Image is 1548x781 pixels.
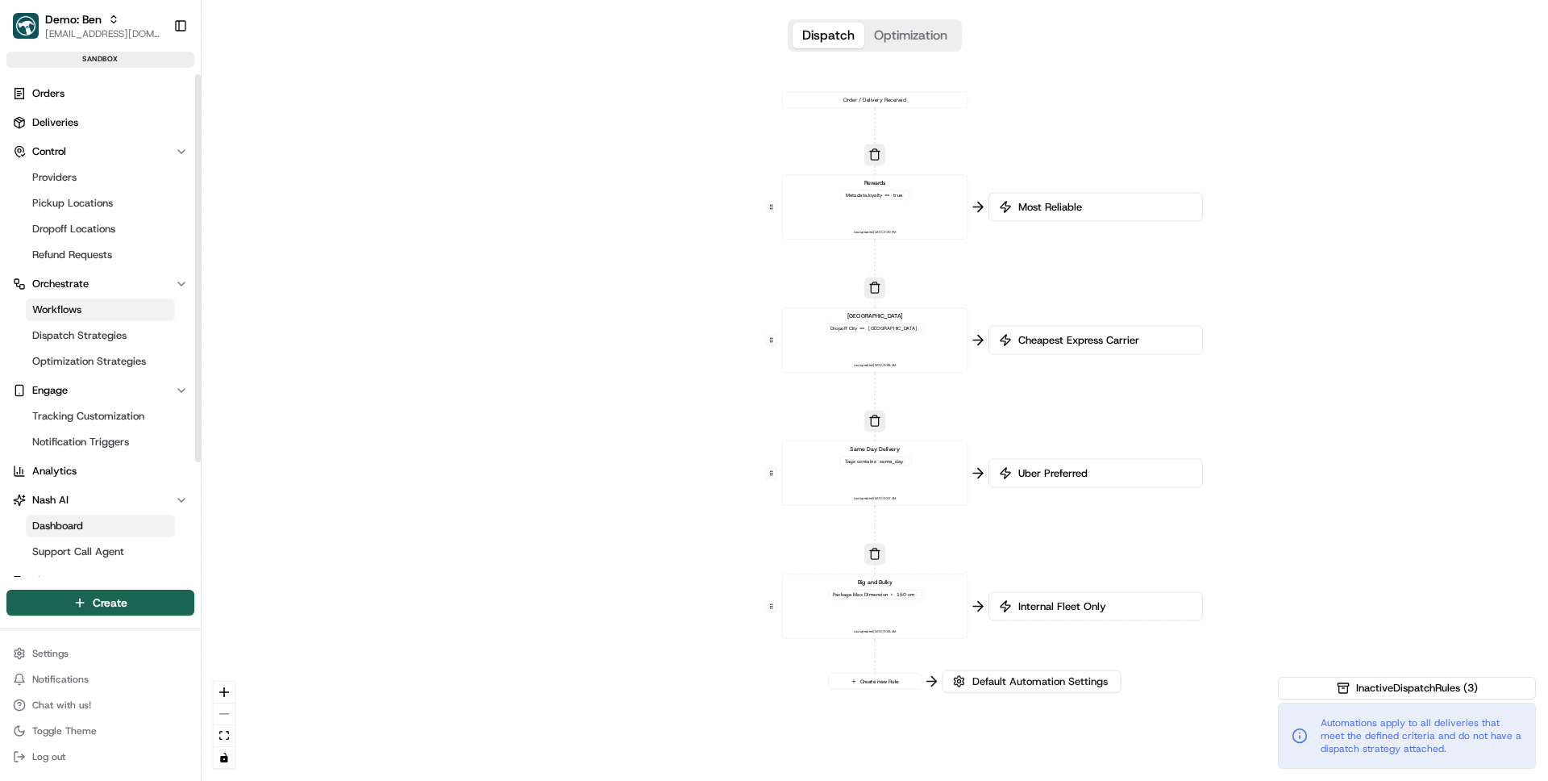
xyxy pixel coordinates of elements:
img: 1736555255976-a54dd68f-1ca7-489b-9aae-adbdc363a1c4 [32,251,45,264]
span: Uber Preferred [1015,466,1192,481]
span: Last updated: [DATE] 9:07 AM [854,495,897,502]
span: Toggle Theme [32,725,97,737]
span: [DATE] [143,294,176,307]
button: See all [250,207,293,226]
span: Demo: Ben [45,11,102,27]
a: Optimization Strategies [26,350,175,373]
span: Package Max Dimension [833,591,888,598]
button: Settings [6,642,194,665]
div: 📗 [16,362,29,375]
button: Optimization [864,23,957,48]
div: Order / Delivery Received [782,92,967,108]
span: Support Call Agent [32,545,124,559]
button: Engage [6,378,194,403]
span: Providers [32,170,77,185]
span: Knowledge Base [32,361,123,377]
button: Chat with us! [6,694,194,716]
span: Notifications [32,673,89,686]
span: Dispatch Strategies [32,328,127,343]
span: Chat with us! [32,699,91,712]
a: Analytics [6,458,194,484]
span: Create [93,595,127,611]
button: Control [6,139,194,165]
span: Dashboard [32,519,83,533]
button: Demo: BenDemo: Ben[EMAIL_ADDRESS][DOMAIN_NAME] [6,6,167,45]
a: Providers [26,166,175,189]
span: == [884,192,890,198]
span: API Documentation [152,361,259,377]
button: Create [6,590,194,616]
a: Tracking Customization [26,405,175,428]
div: Start new chat [73,154,264,170]
button: Orchestrate [6,271,194,297]
span: Control [32,144,66,159]
a: Deliveries [6,110,194,136]
span: Tags [845,458,855,465]
a: Workflows [26,299,175,321]
span: Last updated: [DATE] 9:08 AM [854,362,897,369]
img: Masood Aslam [16,235,42,261]
span: Cheapest Express Carrier [1015,333,1192,348]
img: 1736555255976-a54dd68f-1ca7-489b-9aae-adbdc363a1c4 [16,154,45,183]
button: fit view [214,725,235,747]
img: Demo: Ben [13,13,39,39]
span: Last updated: [DATE] 2:20 PM [854,229,897,236]
a: Pickup Locations [26,192,175,215]
span: Pickup Locations [32,196,113,211]
span: == [859,325,865,332]
button: [EMAIL_ADDRESS][DOMAIN_NAME] [45,27,160,40]
img: Nash [16,16,48,48]
img: 4281594248423_2fcf9dad9f2a874258b8_72.png [34,154,63,183]
a: Powered byPylon [114,399,195,412]
span: Internal Fleet Only [1015,599,1192,614]
a: 💻API Documentation [130,354,265,383]
div: true [892,191,905,198]
div: 💻 [136,362,149,375]
span: [DATE] [143,250,176,263]
span: Dropoff City [830,325,858,332]
a: Support Call Agent [26,541,175,563]
button: Toggle Theme [6,720,194,742]
span: Fleet [32,574,56,588]
span: Automations apply to all deliveries that meet the defined criteria and do not have a dispatch str... [1321,716,1522,755]
span: Deliveries [32,115,78,130]
p: Welcome 👋 [16,65,293,90]
a: Notification Triggers [26,431,175,453]
img: Abhishek Arora [16,278,42,304]
button: Create new Rule [829,674,921,689]
span: Tracking Customization [32,409,144,424]
span: Default Automation Settings [969,674,1111,689]
span: • [134,250,139,263]
a: Refund Requests [26,244,175,266]
span: Last updated: [DATE] 9:08 AM [854,629,897,635]
a: Dashboard [26,515,175,537]
a: Orders [6,81,194,106]
div: Past conversations [16,210,108,223]
span: [GEOGRAPHIC_DATA] [847,311,903,319]
button: Fleet [6,568,194,594]
span: • [134,294,139,307]
button: Default Automation Settings [943,670,1121,693]
span: Refund Requests [32,248,112,262]
span: Inactive Dispatch Rules ( 3 ) [1356,681,1478,695]
button: Dispatch [793,23,864,48]
span: Rewards [864,178,886,186]
button: Nash AI [6,487,194,513]
span: Metadata .loyalty [846,192,883,198]
div: 150 cm [894,591,917,598]
span: Same Day Delivery [850,445,900,453]
span: Orders [32,86,64,101]
span: Analytics [32,464,77,478]
a: Dropoff Locations [26,218,175,240]
span: Dropoff Locations [32,222,115,236]
button: zoom in [214,682,235,704]
span: Pylon [160,400,195,412]
div: sandbox [6,52,194,68]
div: We're available if you need us! [73,170,222,183]
input: Got a question? Start typing here... [42,104,290,121]
div: [GEOGRAPHIC_DATA] [867,324,919,332]
span: Log out [32,750,65,763]
button: toggle interactivity [214,747,235,769]
div: same_day [878,457,905,465]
